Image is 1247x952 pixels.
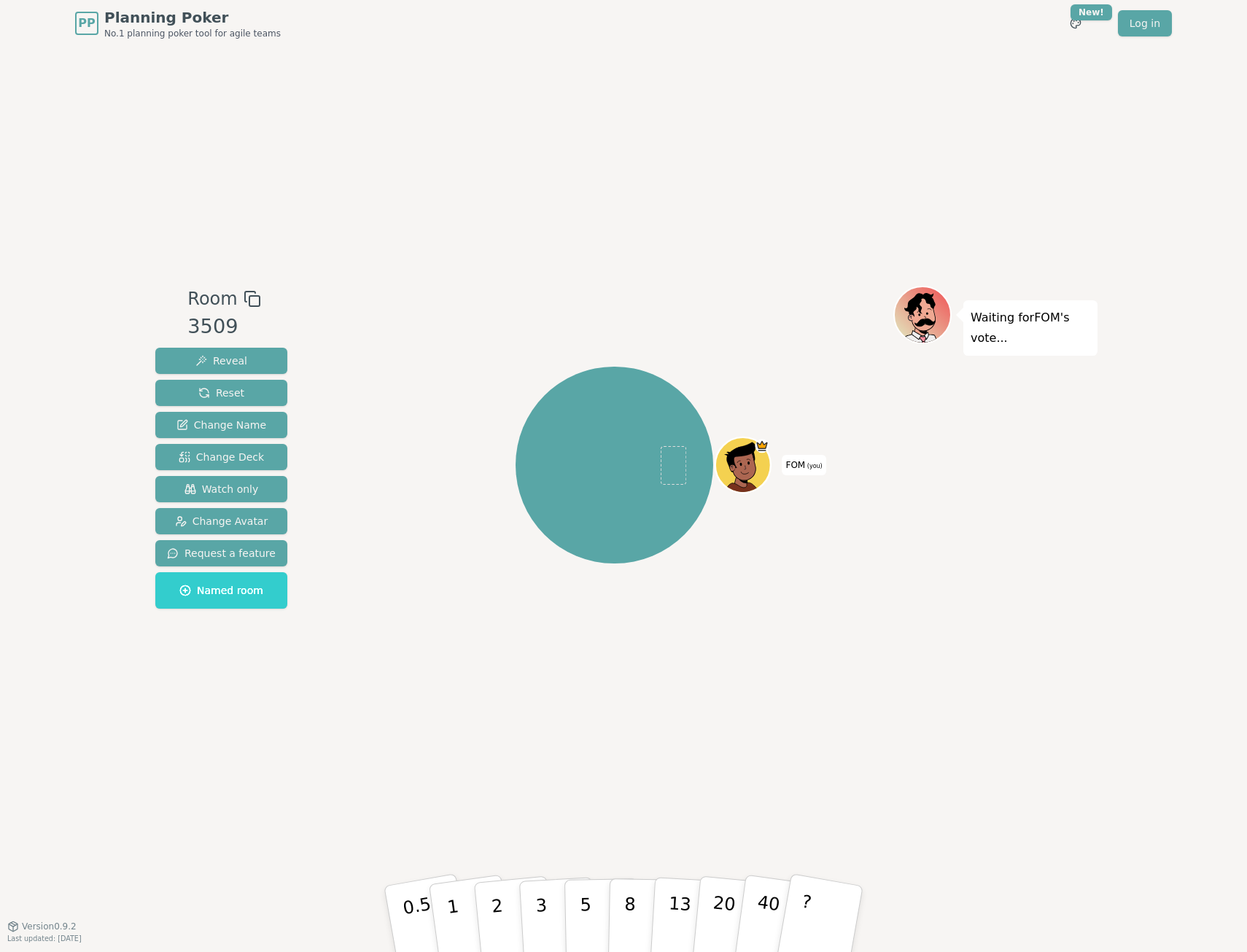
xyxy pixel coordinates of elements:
button: Reset [155,380,287,406]
span: (you) [805,463,823,469]
button: Reveal [155,348,287,374]
span: Click to change your name [782,455,826,475]
span: FOM is the host [755,439,769,453]
span: Reset [198,386,244,400]
span: Named room [179,583,263,598]
span: Version 0.9.2 [22,921,77,932]
div: New! [1071,4,1112,20]
button: Change Name [155,412,287,438]
button: Version0.9.2 [7,921,77,932]
span: Watch only [184,482,259,496]
span: Planning Poker [104,7,281,28]
span: Change Name [176,418,266,432]
button: Change Deck [155,444,287,470]
button: New! [1063,10,1089,36]
button: Click to change your avatar [718,439,769,491]
p: Waiting for FOM 's vote... [971,308,1090,348]
span: Change Avatar [175,514,268,528]
span: Reveal [195,354,247,368]
button: Watch only [155,476,287,502]
button: Named room [155,572,287,609]
span: PP [78,15,95,32]
button: Change Avatar [155,508,287,534]
span: Change Deck [179,450,264,464]
div: 3509 [187,312,260,342]
span: Request a feature [167,546,276,561]
span: No.1 planning poker tool for agile teams [104,28,281,39]
span: Room [187,286,237,312]
a: Log in [1118,10,1172,36]
button: Request a feature [155,540,287,566]
a: PPPlanning PokerNo.1 planning poker tool for agile teams [75,7,281,39]
span: Last updated: [DATE] [7,935,82,943]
